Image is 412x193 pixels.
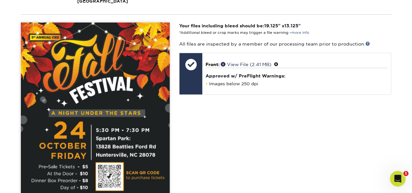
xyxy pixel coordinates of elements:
a: View File (2.41 MB) [221,62,271,67]
span: 1 [403,171,408,176]
h4: Approved w/ PreFlight Warnings: [206,73,388,78]
p: All files are inspected by a member of our processing team prior to production. [179,41,391,47]
a: more info [291,31,309,35]
span: 13.125 [284,23,298,28]
iframe: Intercom live chat [390,171,405,186]
small: *Additional bleed or crop marks may trigger a file warning – [179,31,309,35]
strong: Your files including bleed should be: " x " [179,23,301,28]
li: Images below 250 dpi [206,81,388,87]
span: Front: [206,62,220,67]
span: 19.125 [264,23,278,28]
